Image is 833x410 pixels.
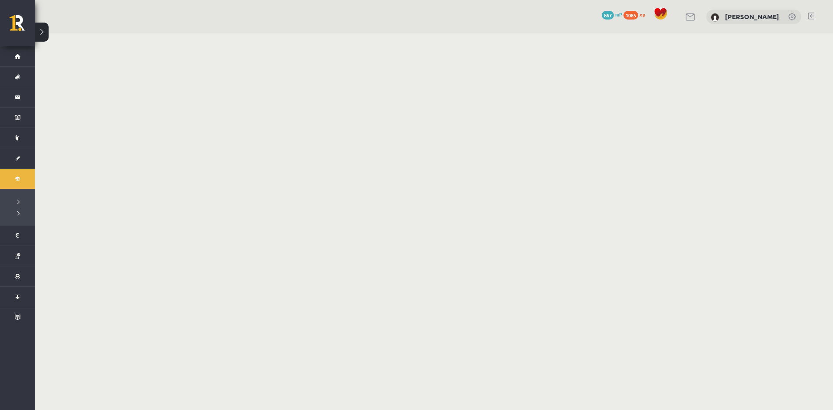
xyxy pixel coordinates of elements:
span: 1085 [623,11,638,20]
a: 1085 xp [623,11,649,18]
span: 867 [602,11,614,20]
a: Rīgas 1. Tālmācības vidusskola [10,15,35,37]
span: mP [615,11,622,18]
a: [PERSON_NAME] [725,12,779,21]
img: Margarita Borsa [711,13,719,22]
span: xp [640,11,645,18]
a: 867 mP [602,11,622,18]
